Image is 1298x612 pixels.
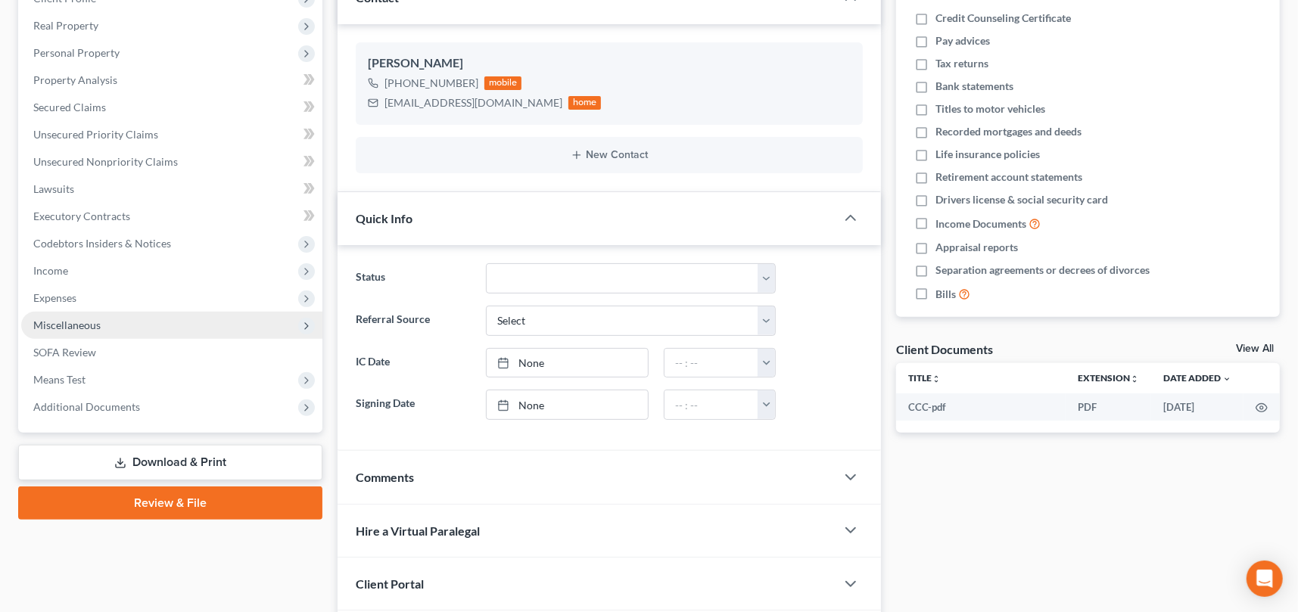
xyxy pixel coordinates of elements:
i: expand_more [1222,374,1231,384]
a: Executory Contracts [21,203,322,230]
a: None [487,349,648,377]
label: Status [348,263,479,294]
i: unfold_more [1130,374,1139,384]
input: -- : -- [665,349,758,377]
span: Bank statements [935,79,1013,94]
span: Tax returns [935,56,988,71]
span: Quick Info [356,211,412,225]
a: Unsecured Priority Claims [21,121,322,148]
span: Pay advices [935,33,990,48]
span: Personal Property [33,46,120,59]
i: unfold_more [932,374,941,384]
button: New Contact [368,149,851,161]
span: Expenses [33,291,76,304]
a: Download & Print [18,445,322,480]
span: Executory Contracts [33,210,130,222]
a: Review & File [18,486,322,520]
a: Date Added expand_more [1163,372,1231,384]
div: mobile [484,76,522,90]
a: None [487,390,648,419]
label: Signing Date [348,390,479,420]
a: Extensionunfold_more [1078,372,1139,384]
a: View All [1236,343,1274,354]
span: Recorded mortgages and deeds [935,124,1082,139]
span: Income [33,264,68,277]
span: Hire a Virtual Paralegal [356,523,480,538]
a: SOFA Review [21,339,322,366]
span: Appraisal reports [935,240,1018,255]
span: Client Portal [356,576,424,591]
span: Comments [356,470,414,484]
a: Secured Claims [21,94,322,121]
div: Client Documents [896,341,993,357]
div: [PHONE_NUMBER] [384,76,478,91]
span: Unsecured Nonpriority Claims [33,155,178,168]
span: Bills [935,287,956,302]
span: Real Property [33,19,98,32]
span: Additional Documents [33,400,140,413]
span: Lawsuits [33,182,74,195]
a: Titleunfold_more [908,372,941,384]
span: Unsecured Priority Claims [33,128,158,141]
td: PDF [1066,393,1151,421]
a: Property Analysis [21,67,322,94]
span: Codebtors Insiders & Notices [33,237,171,250]
span: Separation agreements or decrees of divorces [935,263,1150,278]
span: Retirement account statements [935,169,1082,185]
div: [EMAIL_ADDRESS][DOMAIN_NAME] [384,95,562,110]
div: Open Intercom Messenger [1247,561,1283,597]
span: Miscellaneous [33,318,101,331]
span: Income Documents [935,216,1026,231]
label: IC Date [348,348,479,378]
td: CCC-pdf [896,393,1066,421]
span: Drivers license & social security card [935,192,1108,207]
span: Titles to motor vehicles [935,101,1045,116]
a: Unsecured Nonpriority Claims [21,148,322,176]
a: Lawsuits [21,176,322,203]
span: SOFA Review [33,346,96,359]
span: Credit Counseling Certificate [935,11,1071,26]
span: Means Test [33,373,86,386]
div: [PERSON_NAME] [368,54,851,73]
label: Referral Source [348,306,479,336]
div: home [568,96,602,110]
td: [DATE] [1151,393,1244,421]
span: Secured Claims [33,101,106,113]
span: Property Analysis [33,73,117,86]
span: Life insurance policies [935,147,1040,162]
input: -- : -- [665,390,758,419]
